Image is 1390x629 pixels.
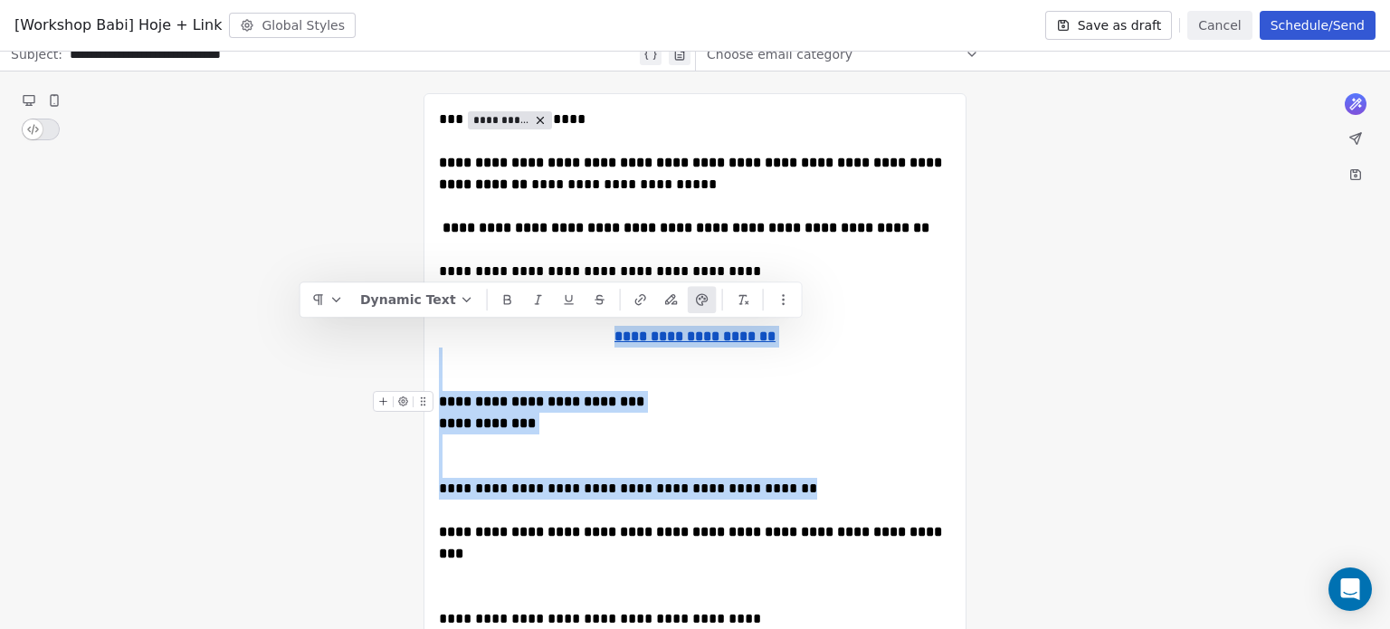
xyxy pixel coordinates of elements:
[1328,567,1372,611] div: Open Intercom Messenger
[229,13,356,38] button: Global Styles
[1187,11,1252,40] button: Cancel
[353,286,481,313] button: Dynamic Text
[707,45,852,63] span: Choose email category
[1045,11,1173,40] button: Save as draft
[14,14,222,36] span: [Workshop Babi] Hoje + Link
[11,45,62,69] span: Subject:
[1260,11,1376,40] button: Schedule/Send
